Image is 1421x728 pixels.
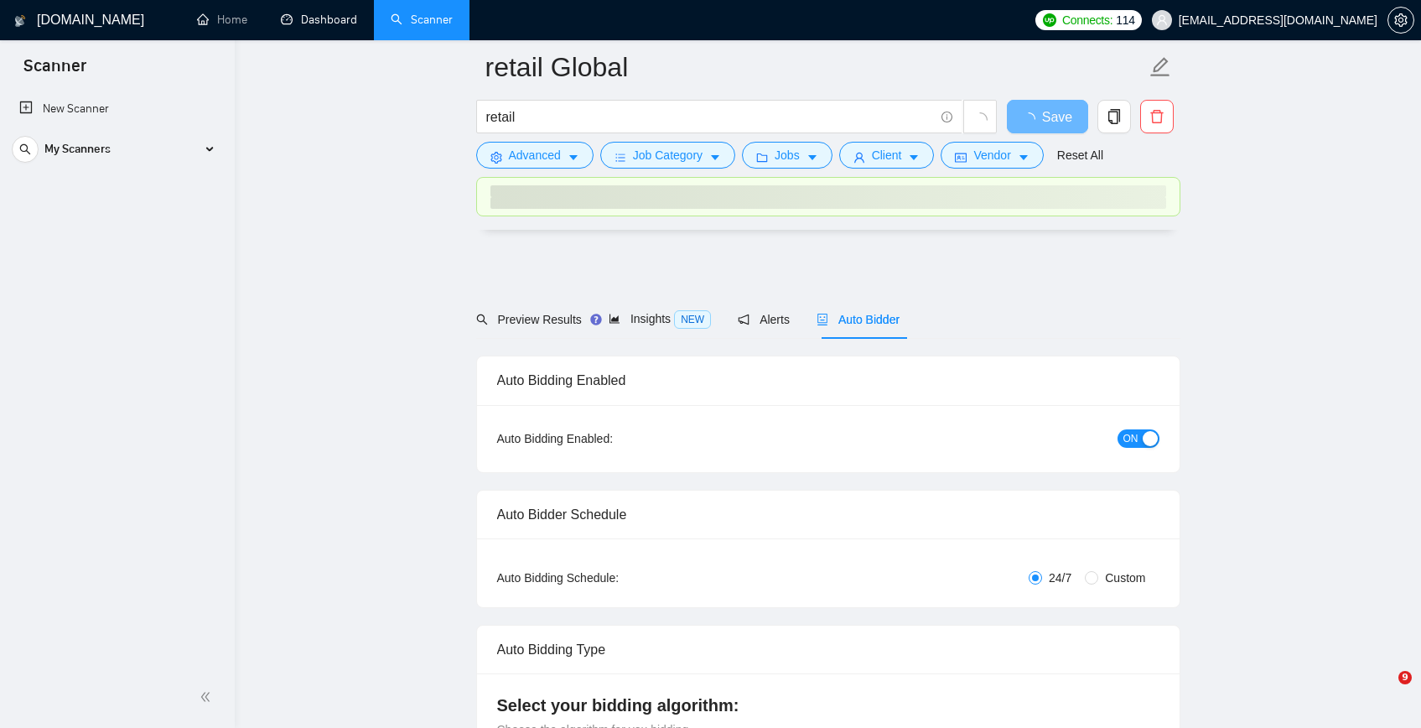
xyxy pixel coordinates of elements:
[200,689,216,705] span: double-left
[13,143,38,155] span: search
[197,13,247,27] a: homeHome
[19,92,215,126] a: New Scanner
[709,151,721,164] span: caret-down
[1149,56,1171,78] span: edit
[633,146,703,164] span: Job Category
[12,136,39,163] button: search
[1364,671,1404,711] iframe: Intercom live chat
[674,310,711,329] span: NEW
[44,133,111,166] span: My Scanners
[568,151,579,164] span: caret-down
[615,151,626,164] span: bars
[497,356,1159,404] div: Auto Bidding Enabled
[497,429,718,448] div: Auto Bidding Enabled:
[738,313,790,326] span: Alerts
[1398,671,1412,684] span: 9
[509,146,561,164] span: Advanced
[1140,100,1174,133] button: delete
[1098,569,1152,587] span: Custom
[589,312,604,327] div: Tooltip anchor
[485,46,1146,88] input: Scanner name...
[1116,11,1134,29] span: 114
[14,8,26,34] img: logo
[1018,151,1029,164] span: caret-down
[1387,7,1414,34] button: setting
[941,142,1043,169] button: idcardVendorcaret-down
[1042,569,1078,587] span: 24/7
[839,142,935,169] button: userClientcaret-down
[10,54,100,89] span: Scanner
[941,112,952,122] span: info-circle
[1097,100,1131,133] button: copy
[1057,146,1103,164] a: Reset All
[6,92,228,126] li: New Scanner
[1062,11,1112,29] span: Connects:
[973,146,1010,164] span: Vendor
[738,314,749,325] span: notification
[908,151,920,164] span: caret-down
[1042,107,1072,127] span: Save
[972,112,988,127] span: loading
[476,314,488,325] span: search
[609,312,711,325] span: Insights
[600,142,735,169] button: barsJob Categorycaret-down
[853,151,865,164] span: user
[486,107,934,127] input: Search Freelance Jobs...
[756,151,768,164] span: folder
[1022,112,1042,126] span: loading
[872,146,902,164] span: Client
[6,133,228,173] li: My Scanners
[1098,109,1130,124] span: copy
[1156,14,1168,26] span: user
[497,694,1159,717] h4: Select your bidding algorithm:
[281,13,357,27] a: dashboardDashboard
[497,626,1159,673] div: Auto Bidding Type
[817,313,900,326] span: Auto Bidder
[497,569,718,587] div: Auto Bidding Schedule:
[817,314,828,325] span: robot
[806,151,818,164] span: caret-down
[490,151,502,164] span: setting
[955,151,967,164] span: idcard
[1387,13,1414,27] a: setting
[391,13,453,27] a: searchScanner
[476,142,594,169] button: settingAdvancedcaret-down
[742,142,832,169] button: folderJobscaret-down
[497,491,1159,538] div: Auto Bidder Schedule
[476,313,582,326] span: Preview Results
[1123,429,1138,448] span: ON
[775,146,800,164] span: Jobs
[609,313,620,325] span: area-chart
[1043,13,1056,27] img: upwork-logo.png
[1007,100,1088,133] button: Save
[1141,109,1173,124] span: delete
